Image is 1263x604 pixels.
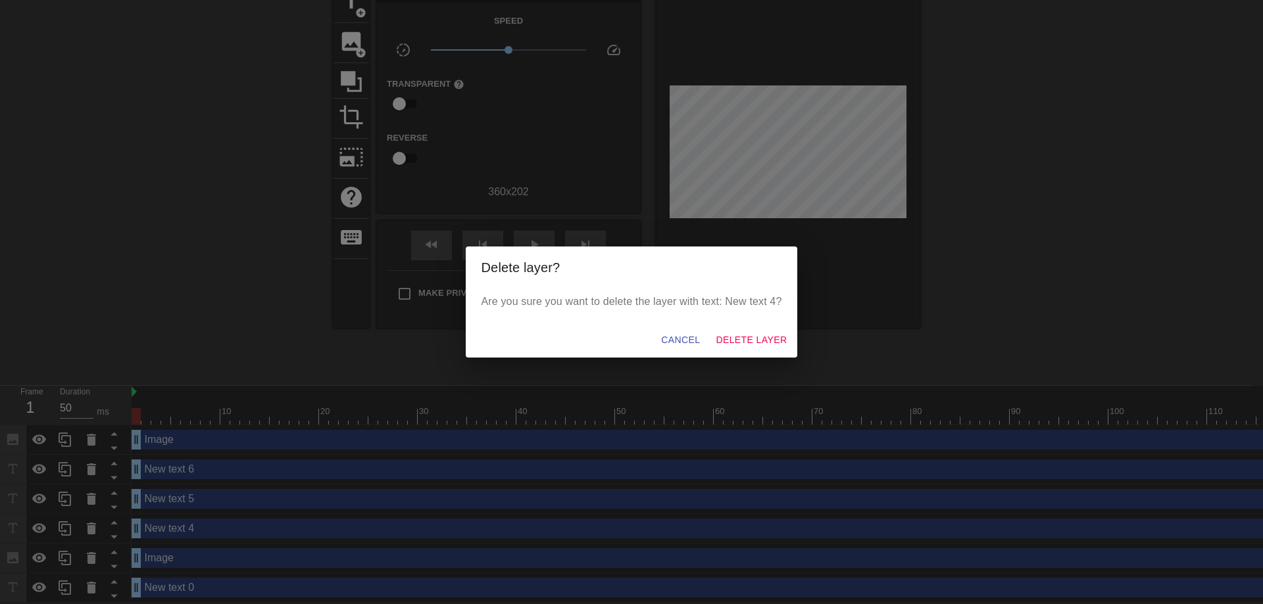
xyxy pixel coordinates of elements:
[661,332,700,348] span: Cancel
[656,328,705,352] button: Cancel
[482,294,782,310] p: Are you sure you want to delete the layer with text: New text 4?
[716,332,787,348] span: Delete Layer
[482,257,782,278] h2: Delete layer?
[710,328,792,352] button: Delete Layer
